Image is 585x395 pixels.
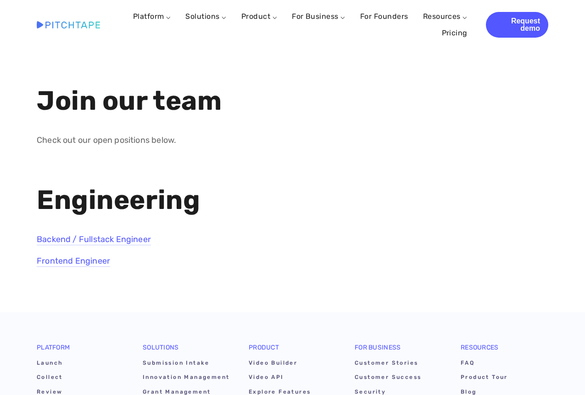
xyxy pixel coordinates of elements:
a: FAQ [461,357,548,372]
a: Collect [37,372,124,386]
a: Resources ⌵ [423,12,468,21]
a: Frontend Engineer [37,256,110,267]
a: Product ⌵ [241,12,277,21]
a: Platform ⌵ [133,12,171,21]
h1: Engineering [37,186,285,215]
div: Product [249,344,336,357]
a: Pricing [442,25,468,41]
a: Product Tour [461,372,548,386]
a: Solutions ⌵ [185,12,226,21]
strong: Join our team [37,85,222,117]
a: Submission Intake [143,357,230,372]
a: Request demo [486,12,548,38]
a: Backend / Fullstack Engineer [37,234,151,245]
a: Video API [249,372,336,386]
a: Launch [37,357,124,372]
a: For Business ⌵ [292,12,345,21]
a: Customer Stories [355,357,442,372]
div: For Business [355,344,442,357]
img: Pitchtape | Video Submission Management Software [37,21,100,28]
a: Video Builder [249,357,336,372]
div: Solutions [143,344,230,357]
a: Innovation Management [143,372,230,386]
p: Check out our open positions below. [37,134,285,147]
a: Customer Success [355,372,442,386]
div: Resources [461,344,548,357]
a: For Founders [360,8,408,25]
div: Platform [37,344,124,357]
